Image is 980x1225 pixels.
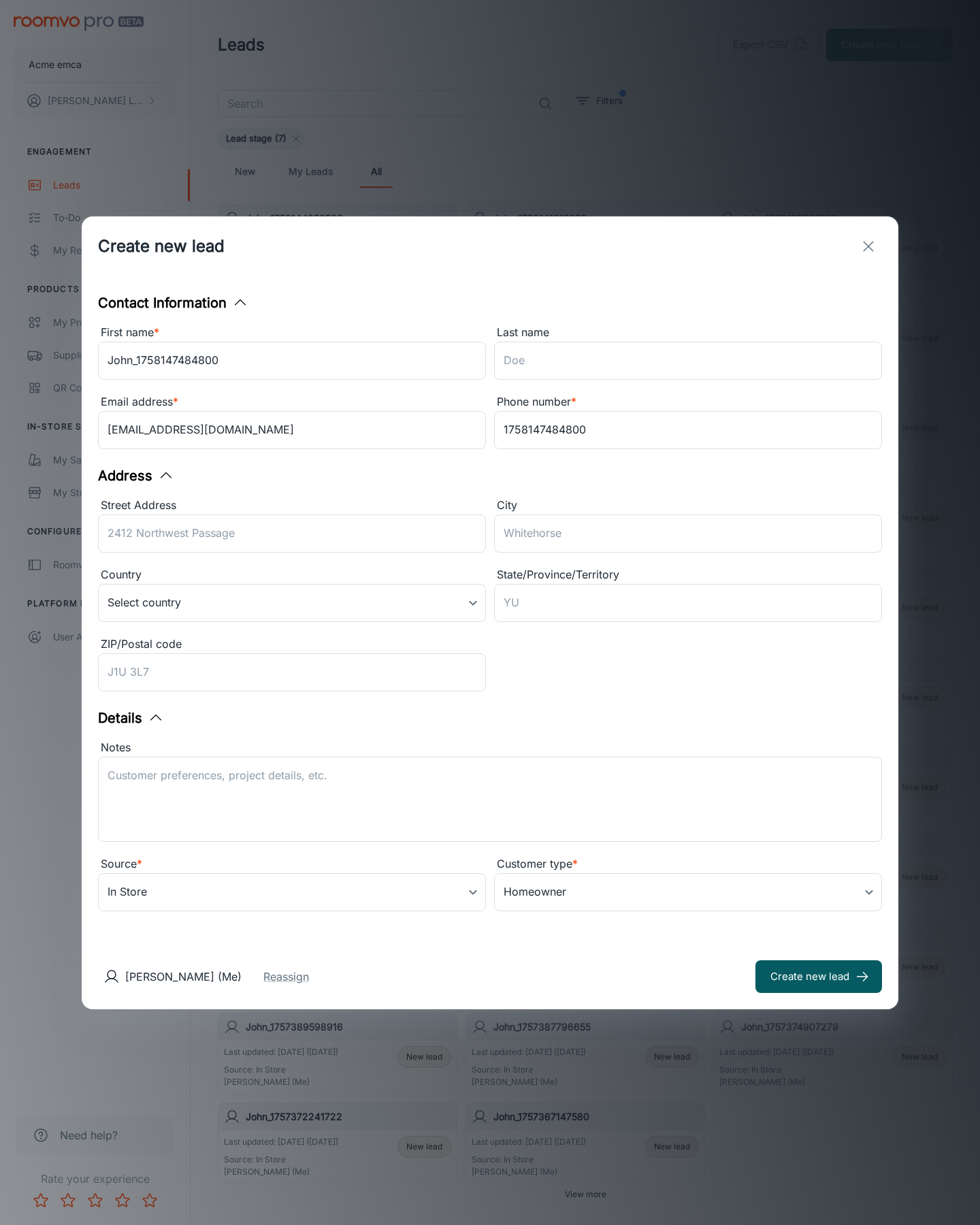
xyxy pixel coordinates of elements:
[98,514,486,553] input: 2412 Northwest Passage
[494,873,882,911] div: Homeowner
[494,584,882,622] input: YU
[494,393,882,411] div: Phone number
[98,584,486,622] div: Select country
[494,342,882,380] input: Doe
[263,968,309,985] button: Reassign
[98,739,882,757] div: Notes
[98,393,486,411] div: Email address
[98,293,248,313] button: Contact Information
[125,968,242,985] p: [PERSON_NAME] (Me)
[98,234,225,259] h1: Create new lead
[98,855,486,873] div: Source
[98,636,486,653] div: ZIP/Postal code
[98,708,164,728] button: Details
[98,653,486,691] input: J1U 3L7
[98,324,486,342] div: First name
[755,960,882,993] button: Create new lead
[494,411,882,449] input: +1 439-123-4567
[494,566,882,584] div: State/Province/Territory
[98,342,486,380] input: John
[98,497,486,514] div: Street Address
[98,566,486,584] div: Country
[98,411,486,449] input: myname@example.com
[494,324,882,342] div: Last name
[98,465,174,486] button: Address
[98,873,486,911] div: In Store
[494,514,882,553] input: Whitehorse
[855,233,882,260] button: exit
[494,497,882,514] div: City
[494,855,882,873] div: Customer type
